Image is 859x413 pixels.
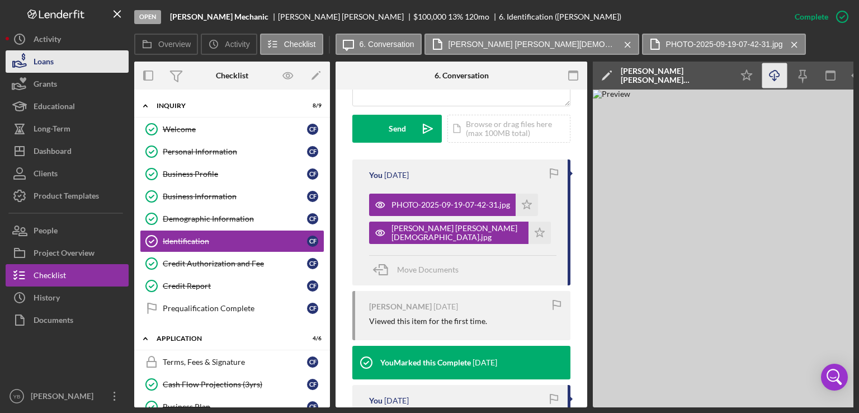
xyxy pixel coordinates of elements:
[6,242,129,264] button: Project Overview
[140,351,324,373] a: Terms, Fees & SignatureCF
[307,124,318,135] div: C F
[140,118,324,140] a: WelcomeCF
[821,364,848,391] div: Open Intercom Messenger
[391,200,510,209] div: PHOTO-2025-09-19-07-42-31.jpg
[134,10,161,24] div: Open
[284,40,316,49] label: Checklist
[473,358,497,367] time: 2025-09-19 13:11
[6,385,129,407] button: YB[PERSON_NAME]
[163,402,307,411] div: Business Plan
[6,118,129,140] button: Long-Term
[307,213,318,224] div: C F
[307,258,318,269] div: C F
[307,303,318,314] div: C F
[666,40,783,49] label: PHOTO-2025-09-19-07-42-31.jpg
[134,34,198,55] button: Overview
[140,373,324,396] a: Cash Flow Projections (3yrs)CF
[307,356,318,368] div: C F
[163,237,307,246] div: Identification
[336,34,422,55] button: 6. Conversation
[163,192,307,201] div: Business Information
[391,224,523,242] div: [PERSON_NAME] [PERSON_NAME][DEMOGRAPHIC_DATA].jpg
[140,185,324,208] a: Business InformationCF
[6,140,129,162] button: Dashboard
[397,265,459,274] span: Move Documents
[307,146,318,157] div: C F
[369,317,487,326] div: Viewed this item for the first time.
[307,379,318,390] div: C F
[6,50,129,73] a: Loans
[449,40,616,49] label: [PERSON_NAME] [PERSON_NAME][DEMOGRAPHIC_DATA].jpg
[301,335,322,342] div: 4 / 6
[34,73,57,98] div: Grants
[216,71,248,80] div: Checklist
[158,40,191,49] label: Overview
[307,280,318,292] div: C F
[34,28,61,53] div: Activity
[380,358,471,367] div: You Marked this Complete
[795,6,828,28] div: Complete
[369,194,538,216] button: PHOTO-2025-09-19-07-42-31.jpg
[34,50,54,76] div: Loans
[360,40,414,49] label: 6. Conversation
[6,287,129,309] button: History
[642,34,806,55] button: PHOTO-2025-09-19-07-42-31.jpg
[369,222,551,244] button: [PERSON_NAME] [PERSON_NAME][DEMOGRAPHIC_DATA].jpg
[163,147,307,156] div: Personal Information
[34,140,72,165] div: Dashboard
[6,73,129,95] button: Grants
[301,102,322,109] div: 8 / 9
[307,236,318,247] div: C F
[163,380,307,389] div: Cash Flow Projections (3yrs)
[384,396,409,405] time: 2025-09-19 13:11
[163,281,307,290] div: Credit Report
[6,309,129,331] button: Documents
[6,95,129,118] button: Educational
[140,252,324,275] a: Credit Authorization and FeeCF
[384,171,409,180] time: 2025-09-19 14:24
[369,256,470,284] button: Move Documents
[140,275,324,297] a: Credit ReportCF
[6,185,129,207] button: Product Templates
[424,34,639,55] button: [PERSON_NAME] [PERSON_NAME][DEMOGRAPHIC_DATA].jpg
[6,264,129,287] a: Checklist
[170,12,268,21] b: [PERSON_NAME] Mechanic
[352,115,442,143] button: Send
[448,12,463,21] div: 13 %
[140,163,324,185] a: Business ProfileCF
[307,401,318,412] div: C F
[6,162,129,185] button: Clients
[157,102,294,109] div: Inquiry
[307,168,318,180] div: C F
[34,219,58,245] div: People
[34,287,60,312] div: History
[163,304,307,313] div: Prequalification Complete
[140,208,324,230] a: Demographic InformationCF
[34,185,99,210] div: Product Templates
[621,67,727,85] div: [PERSON_NAME] [PERSON_NAME][DEMOGRAPHIC_DATA].jpg
[389,115,406,143] div: Send
[413,12,446,21] span: $100,000
[163,358,307,367] div: Terms, Fees & Signature
[307,191,318,202] div: C F
[28,385,101,410] div: [PERSON_NAME]
[34,264,66,289] div: Checklist
[499,12,621,21] div: 6. Identification ([PERSON_NAME])
[163,259,307,268] div: Credit Authorization and Fee
[6,28,129,50] button: Activity
[140,140,324,163] a: Personal InformationCF
[34,309,73,334] div: Documents
[369,302,432,311] div: [PERSON_NAME]
[34,95,75,120] div: Educational
[465,12,489,21] div: 120 mo
[433,302,458,311] time: 2025-09-19 14:12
